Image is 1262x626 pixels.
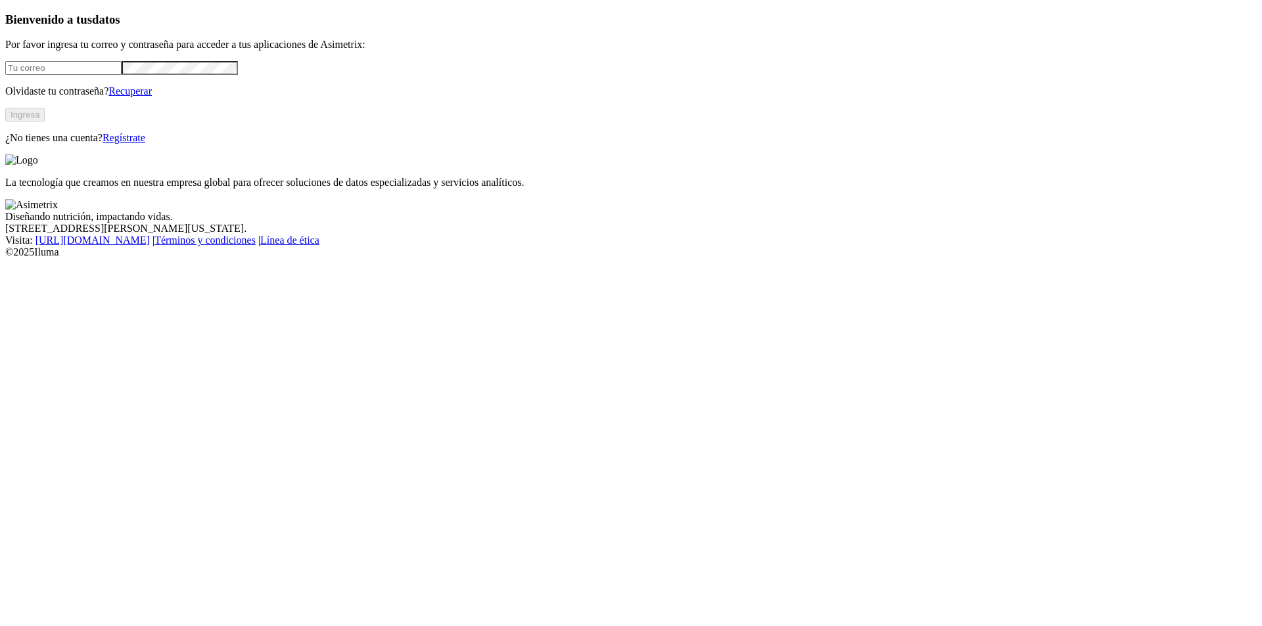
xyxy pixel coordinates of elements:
[5,85,1257,97] p: Olvidaste tu contraseña?
[103,132,145,143] a: Regístrate
[5,39,1257,51] p: Por favor ingresa tu correo y contraseña para acceder a tus aplicaciones de Asimetrix:
[5,246,1257,258] div: © 2025 Iluma
[5,177,1257,189] p: La tecnología que creamos en nuestra empresa global para ofrecer soluciones de datos especializad...
[5,132,1257,144] p: ¿No tienes una cuenta?
[5,235,1257,246] div: Visita : | |
[5,61,122,75] input: Tu correo
[5,211,1257,223] div: Diseñando nutrición, impactando vidas.
[5,154,38,166] img: Logo
[108,85,152,97] a: Recuperar
[5,223,1257,235] div: [STREET_ADDRESS][PERSON_NAME][US_STATE].
[5,12,1257,27] h3: Bienvenido a tus
[92,12,120,26] span: datos
[5,199,58,211] img: Asimetrix
[154,235,256,246] a: Términos y condiciones
[260,235,319,246] a: Línea de ética
[5,108,45,122] button: Ingresa
[35,235,150,246] a: [URL][DOMAIN_NAME]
